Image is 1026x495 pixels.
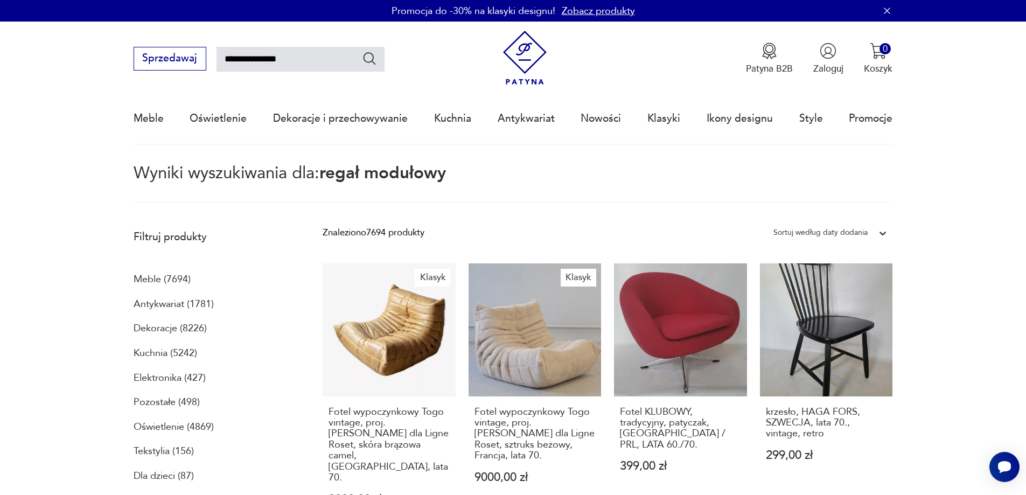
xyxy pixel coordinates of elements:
p: 9000,00 zł [474,472,596,483]
img: Ikona koszyka [870,43,887,59]
a: Klasyki [647,94,680,143]
p: Zaloguj [813,62,843,75]
a: Sprzedawaj [134,55,206,64]
div: Sortuj według daty dodania [773,226,868,240]
a: Zobacz produkty [562,4,635,18]
h3: krzesło, HAGA FORS, SZWECJA, lata 70., vintage, retro [766,407,887,440]
img: Ikonka użytkownika [820,43,836,59]
p: Wyniki wyszukiwania dla: [134,165,893,203]
button: 0Koszyk [864,43,892,75]
a: Dla dzieci (87) [134,467,194,485]
img: Patyna - sklep z meblami i dekoracjami vintage [498,31,552,85]
h3: Fotel wypoczynkowy Togo vintage, proj. [PERSON_NAME] dla Ligne Roset, skóra brązowa camel, [GEOGR... [329,407,450,484]
p: 299,00 zł [766,450,887,461]
p: Promocja do -30% na klasyki designu! [392,4,555,18]
a: Pozostałe (498) [134,393,200,412]
p: Filtruj produkty [134,230,292,244]
a: Ikony designu [707,94,773,143]
div: 0 [880,43,891,54]
span: regał modułowy [319,162,446,184]
a: Antykwariat (1781) [134,295,214,313]
img: Ikona medalu [761,43,778,59]
a: Dekoracje i przechowywanie [273,94,408,143]
a: Tekstylia (156) [134,442,194,461]
a: Dekoracje (8226) [134,319,207,338]
button: Sprzedawaj [134,47,206,71]
h3: Fotel KLUBOWY, tradycyjny, patyczak, [GEOGRAPHIC_DATA] / PRL, LATA 60./70. [620,407,741,451]
button: Zaloguj [813,43,843,75]
a: Oświetlenie (4869) [134,418,214,436]
a: Meble (7694) [134,270,191,289]
p: Patyna B2B [746,62,793,75]
h3: Fotel wypoczynkowy Togo vintage, proj. [PERSON_NAME] dla Ligne Roset, sztruks beżowy, Francja, la... [474,407,596,462]
a: Meble [134,94,164,143]
a: Nowości [581,94,621,143]
a: Kuchnia [434,94,471,143]
p: Koszyk [864,62,892,75]
a: Antykwariat [498,94,555,143]
p: 399,00 zł [620,461,741,472]
a: Promocje [849,94,892,143]
a: Elektronika (427) [134,369,206,387]
a: Style [799,94,823,143]
button: Patyna B2B [746,43,793,75]
a: Kuchnia (5242) [134,344,197,362]
iframe: Smartsupp widget button [989,452,1020,482]
a: Ikona medaluPatyna B2B [746,43,793,75]
button: Szukaj [362,51,378,66]
div: Znaleziono 7694 produkty [323,226,424,240]
a: Oświetlenie [190,94,247,143]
